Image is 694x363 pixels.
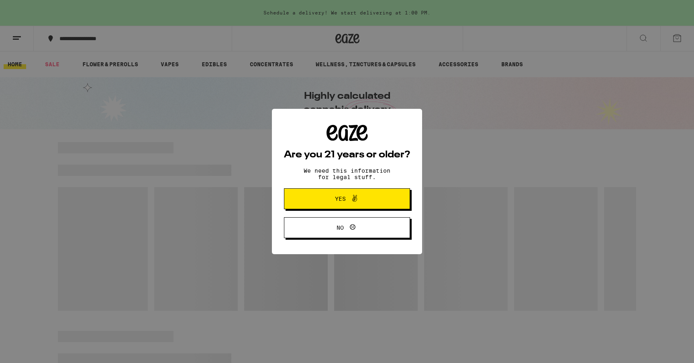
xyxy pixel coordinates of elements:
[297,167,397,180] p: We need this information for legal stuff.
[335,196,346,202] span: Yes
[337,225,344,230] span: No
[5,6,58,12] span: Hi. Need any help?
[284,150,410,160] h2: Are you 21 years or older?
[284,217,410,238] button: No
[284,188,410,209] button: Yes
